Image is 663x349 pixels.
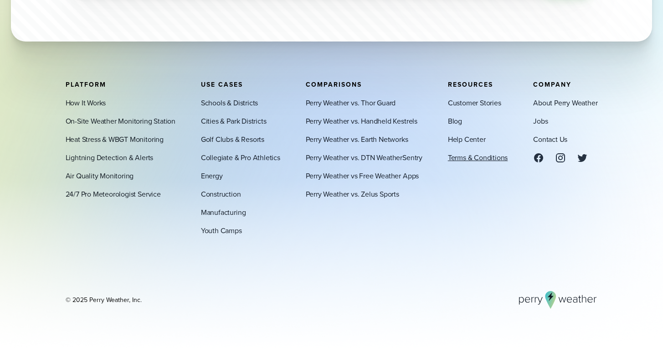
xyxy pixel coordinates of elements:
a: Youth Camps [201,225,242,236]
a: Customer Stories [448,97,501,108]
a: Construction [201,188,241,199]
a: Perry Weather vs. DTN WeatherSentry [306,152,422,163]
a: Contact Us [533,134,567,145]
a: Perry Weather vs. Earth Networks [306,134,408,145]
a: Air Quality Monitoring [66,170,134,181]
a: Perry Weather vs Free Weather Apps [306,170,419,181]
div: © 2025 Perry Weather, Inc. [66,295,142,304]
a: Lightning Detection & Alerts [66,152,154,163]
a: Terms & Conditions [448,152,508,163]
a: 24/7 Pro Meteorologist Service [66,188,161,199]
a: Perry Weather vs. Handheld Kestrels [306,115,417,126]
span: Platform [66,79,106,89]
a: Schools & Districts [201,97,258,108]
a: Manufacturing [201,207,246,218]
a: Heat Stress & WBGT Monitoring [66,134,164,145]
span: Use Cases [201,79,243,89]
a: Cities & Park Districts [201,115,267,126]
span: Resources [448,79,493,89]
a: Golf Clubs & Resorts [201,134,264,145]
a: Blog [448,115,462,126]
a: How It Works [66,97,106,108]
a: Jobs [533,115,548,126]
a: Help Center [448,134,486,145]
a: About Perry Weather [533,97,597,108]
span: Company [533,79,571,89]
a: Perry Weather vs. Thor Guard [306,97,396,108]
span: Comparisons [306,79,362,89]
a: Perry Weather vs. Zelus Sports [306,188,399,199]
a: Collegiate & Pro Athletics [201,152,280,163]
a: Energy [201,170,223,181]
a: On-Site Weather Monitoring Station [66,115,176,126]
